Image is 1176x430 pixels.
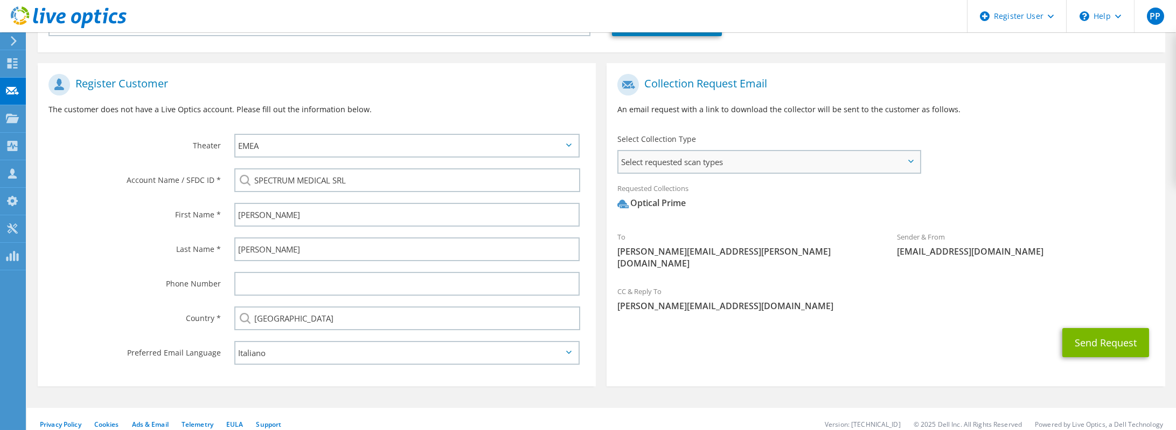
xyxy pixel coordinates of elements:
div: Optical Prime [617,197,686,209]
a: Privacy Policy [40,420,81,429]
svg: \n [1080,11,1089,21]
span: [PERSON_NAME][EMAIL_ADDRESS][DOMAIN_NAME] [617,300,1154,312]
a: EULA [226,420,243,429]
label: Phone Number [48,272,221,289]
div: CC & Reply To [607,280,1165,317]
li: Powered by Live Optics, a Dell Technology [1035,420,1163,429]
label: Account Name / SFDC ID * [48,168,221,186]
label: Last Name * [48,237,221,255]
label: Select Collection Type [617,134,696,145]
p: An email request with a link to download the collector will be sent to the customer as follows. [617,104,1154,115]
span: [PERSON_NAME][EMAIL_ADDRESS][PERSON_NAME][DOMAIN_NAME] [617,245,875,269]
a: Cookies [94,420,119,429]
a: Support [256,420,281,429]
span: Select requested scan types [618,151,920,173]
h1: Register Customer [48,74,580,95]
li: Version: [TECHNICAL_ID] [825,420,901,429]
label: Theater [48,134,221,151]
div: To [607,226,886,275]
label: First Name * [48,203,221,220]
div: Requested Collections [607,177,1165,220]
p: The customer does not have a Live Optics account. Please fill out the information below. [48,104,585,115]
h1: Collection Request Email [617,74,1149,95]
label: Country * [48,306,221,324]
a: Telemetry [182,420,213,429]
div: Sender & From [886,226,1165,263]
span: [EMAIL_ADDRESS][DOMAIN_NAME] [897,245,1154,257]
a: Ads & Email [132,420,169,429]
label: Preferred Email Language [48,341,221,358]
button: Send Request [1062,328,1149,357]
span: PP [1147,8,1164,25]
li: © 2025 Dell Inc. All Rights Reserved [914,420,1022,429]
